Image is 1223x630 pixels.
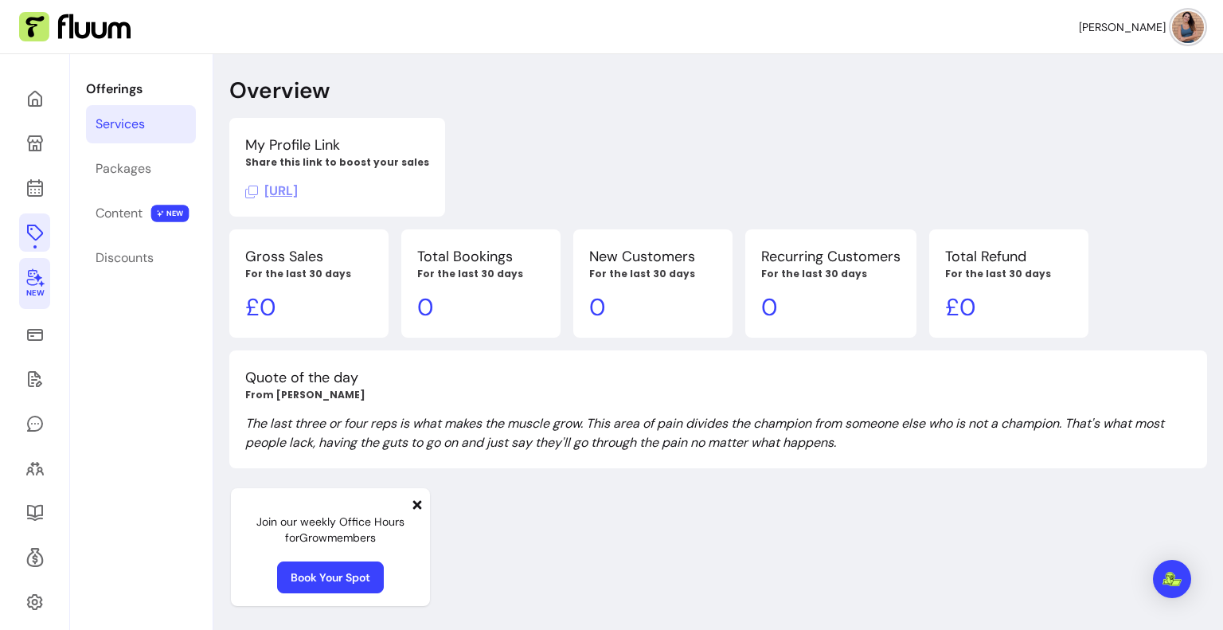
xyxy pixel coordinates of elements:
[19,315,50,354] a: Sales
[19,405,50,443] a: My Messages
[229,76,330,105] p: Overview
[19,449,50,487] a: Clients
[244,514,417,546] p: Join our weekly Office Hours for Grow members
[245,389,1191,401] p: From [PERSON_NAME]
[1079,11,1204,43] button: avatar[PERSON_NAME]
[96,204,143,223] div: Content
[245,182,298,199] span: Click to copy
[19,258,50,309] a: New
[96,159,151,178] div: Packages
[19,169,50,207] a: Calendar
[589,293,717,322] p: 0
[86,150,196,188] a: Packages
[19,124,50,162] a: My Page
[245,156,429,169] p: Share this link to boost your sales
[25,288,43,299] span: New
[417,268,545,280] p: For the last 30 days
[19,213,50,252] a: Offerings
[589,268,717,280] p: For the last 30 days
[761,268,901,280] p: For the last 30 days
[945,293,1073,322] p: £ 0
[417,293,545,322] p: 0
[761,293,901,322] p: 0
[945,268,1073,280] p: For the last 30 days
[19,12,131,42] img: Fluum Logo
[1079,19,1166,35] span: [PERSON_NAME]
[245,293,373,322] p: £ 0
[19,583,50,621] a: Settings
[245,414,1191,452] p: The last three or four reps is what makes the muscle grow. This area of pain divides the champion...
[19,360,50,398] a: Waivers
[1153,560,1191,598] div: Open Intercom Messenger
[86,239,196,277] a: Discounts
[151,205,190,222] span: NEW
[96,248,154,268] div: Discounts
[86,80,196,99] p: Offerings
[19,494,50,532] a: Resources
[245,245,373,268] p: Gross Sales
[96,115,145,134] div: Services
[245,268,373,280] p: For the last 30 days
[761,245,901,268] p: Recurring Customers
[277,562,384,593] a: Book Your Spot
[245,134,429,156] p: My Profile Link
[245,366,1191,389] p: Quote of the day
[1172,11,1204,43] img: avatar
[86,194,196,233] a: Content NEW
[589,245,717,268] p: New Customers
[86,105,196,143] a: Services
[19,538,50,577] a: Refer & Earn
[19,80,50,118] a: Home
[945,245,1073,268] p: Total Refund
[417,245,545,268] p: Total Bookings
